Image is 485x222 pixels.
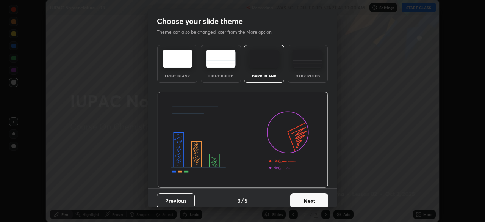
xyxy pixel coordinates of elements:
button: Next [290,193,328,208]
div: Light Blank [162,74,192,78]
div: Dark Blank [249,74,279,78]
h4: / [241,197,244,205]
h4: 3 [238,197,241,205]
img: darkTheme.f0cc69e5.svg [249,50,279,68]
div: Light Ruled [206,74,236,78]
img: lightRuledTheme.5fabf969.svg [206,50,236,68]
div: Dark Ruled [293,74,323,78]
img: lightTheme.e5ed3b09.svg [163,50,192,68]
p: Theme can also be changed later from the More option [157,29,280,36]
img: darkThemeBanner.d06ce4a2.svg [157,92,328,188]
h2: Choose your slide theme [157,16,243,26]
button: Previous [157,193,195,208]
h4: 5 [244,197,247,205]
img: darkRuledTheme.de295e13.svg [293,50,322,68]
